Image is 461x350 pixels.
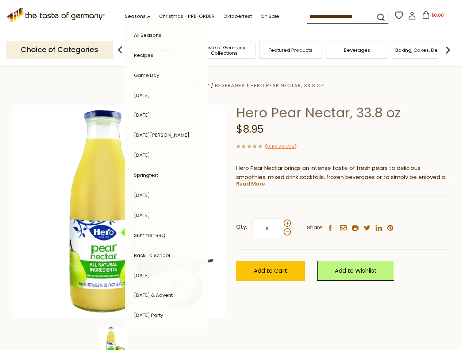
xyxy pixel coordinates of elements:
a: [DATE] & Advent [134,292,173,299]
a: Taste of Germany Collections [195,45,253,56]
a: Baking, Cakes, Desserts [395,47,452,53]
p: Choice of Categories [6,41,113,59]
strong: Qty: [236,222,247,232]
img: Hero Pear Nectar, 33.8 oz [12,105,225,318]
a: Featured Products [269,47,312,53]
input: Qty: [252,218,282,238]
a: [DATE] [134,152,150,159]
a: Recipes [134,52,153,59]
a: [DATE] [134,112,150,118]
a: [DATE] [134,192,150,199]
a: Summer BBQ [134,232,165,239]
span: $0.00 [431,12,444,18]
p: Hero Pear Nectar brings an intense taste of fresh pears to delicious smoothies, mixed drink cockt... [236,164,450,182]
a: Back to School [134,252,170,259]
a: Beverages [344,47,370,53]
a: [DATE] Party [134,312,163,319]
button: Add to Cart [236,261,305,281]
a: Game Day [134,72,159,79]
a: Springfest [134,172,158,179]
a: Read More [236,180,265,187]
a: All Seasons [134,32,161,39]
a: 0 Reviews [267,143,295,151]
a: [DATE] [134,272,150,279]
a: Christmas - PRE-ORDER [159,12,215,20]
span: Share: [307,223,324,232]
a: Add to Wishlist [317,261,394,281]
a: [DATE] [134,212,150,219]
img: previous arrow [113,43,127,57]
a: Seasons [125,12,150,20]
a: [DATE] [134,92,150,99]
span: $8.95 [236,122,264,136]
span: ( ) [265,143,297,150]
a: [DATE][PERSON_NAME] [134,132,189,139]
h1: Hero Pear Nectar, 33.8 oz [236,105,450,121]
img: next arrow [441,43,455,57]
a: Hero Pear Nectar, 33.8 oz [250,82,324,89]
button: $0.00 [418,11,449,22]
a: Oktoberfest [223,12,252,20]
span: Add to Cart [254,267,287,275]
a: On Sale [261,12,279,20]
a: Beverages [215,82,245,89]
